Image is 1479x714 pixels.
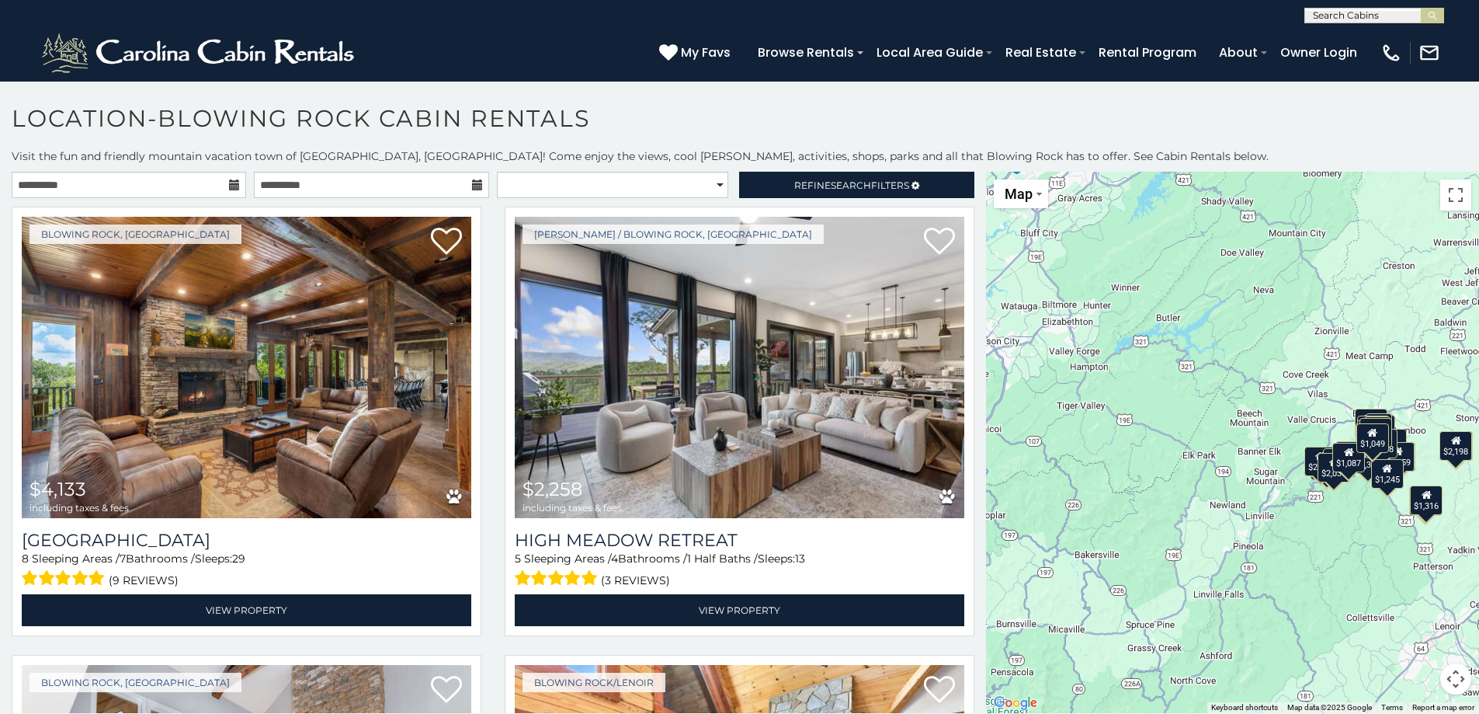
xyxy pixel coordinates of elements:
[515,551,964,590] div: Sleeping Areas / Bathrooms / Sleeps:
[232,552,245,566] span: 29
[1381,703,1403,712] a: Terms
[30,225,241,244] a: Blowing Rock, [GEOGRAPHIC_DATA]
[601,570,670,590] span: (3 reviews)
[30,503,129,513] span: including taxes & fees
[831,179,871,191] span: Search
[1364,416,1390,446] div: $978
[994,179,1048,208] button: Change map style
[523,478,582,500] span: $2,258
[1091,39,1204,66] a: Rental Program
[687,552,758,566] span: 1 Half Baths /
[1358,415,1390,444] div: $1,218
[1380,42,1402,64] img: phone-regular-white.png
[1412,703,1474,712] a: Report a map error
[1211,702,1278,713] button: Keyboard shortcuts
[1318,452,1351,482] div: $2,039
[924,226,955,259] a: Add to favorites
[1358,420,1390,449] div: $1,108
[924,674,955,707] a: Add to favorites
[1356,423,1389,453] div: $1,049
[1411,486,1443,515] div: $1,316
[1440,430,1473,460] div: $2,198
[795,552,805,566] span: 13
[1360,418,1393,448] div: $1,220
[30,478,86,500] span: $4,133
[120,552,126,566] span: 7
[22,217,471,518] a: Renaissance Lodge $4,133 including taxes & fees
[1333,442,1366,472] div: $1,087
[1352,444,1384,473] div: $1,307
[1410,486,1443,515] div: $1,847
[990,693,1041,713] img: Google
[22,552,29,566] span: 8
[794,179,909,191] span: Refine Filters
[1005,186,1033,202] span: Map
[1287,703,1372,712] span: Map data ©2025 Google
[515,594,964,626] a: View Property
[523,503,622,513] span: including taxes & fees
[739,172,974,198] a: RefineSearchFilters
[22,594,471,626] a: View Property
[1366,428,1398,458] div: $1,408
[869,39,991,66] a: Local Area Guide
[109,570,179,590] span: (9 reviews)
[515,552,521,566] span: 5
[990,693,1041,713] a: Open this area in Google Maps (opens a new window)
[523,673,665,692] a: Blowing Rock/Lenoir
[1211,39,1265,66] a: About
[22,551,471,590] div: Sleeping Areas / Bathrooms / Sleeps:
[22,530,471,551] h3: Renaissance Lodge
[515,217,964,518] img: High Meadow Retreat
[1440,663,1471,695] button: Map camera controls
[611,552,618,566] span: 4
[998,39,1084,66] a: Real Estate
[431,674,462,707] a: Add to favorites
[515,217,964,518] a: High Meadow Retreat $2,258 including taxes & fees
[659,43,734,63] a: My Favs
[39,30,361,76] img: White-1-2.png
[1272,39,1365,66] a: Owner Login
[1336,441,1363,471] div: $929
[1371,459,1404,489] div: $1,245
[1366,413,1393,443] div: $980
[1356,409,1388,438] div: $1,743
[30,673,241,692] a: Blowing Rock, [GEOGRAPHIC_DATA]
[1440,179,1471,211] button: Toggle fullscreen view
[22,217,471,518] img: Renaissance Lodge
[1418,42,1440,64] img: mail-regular-white.png
[681,43,731,62] span: My Favs
[22,530,471,551] a: [GEOGRAPHIC_DATA]
[523,225,824,244] a: [PERSON_NAME] / Blowing Rock, [GEOGRAPHIC_DATA]
[1382,442,1415,472] div: $1,959
[515,530,964,551] a: High Meadow Retreat
[1356,423,1389,452] div: $1,636
[431,226,462,259] a: Add to favorites
[750,39,862,66] a: Browse Rentals
[1304,447,1337,476] div: $2,234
